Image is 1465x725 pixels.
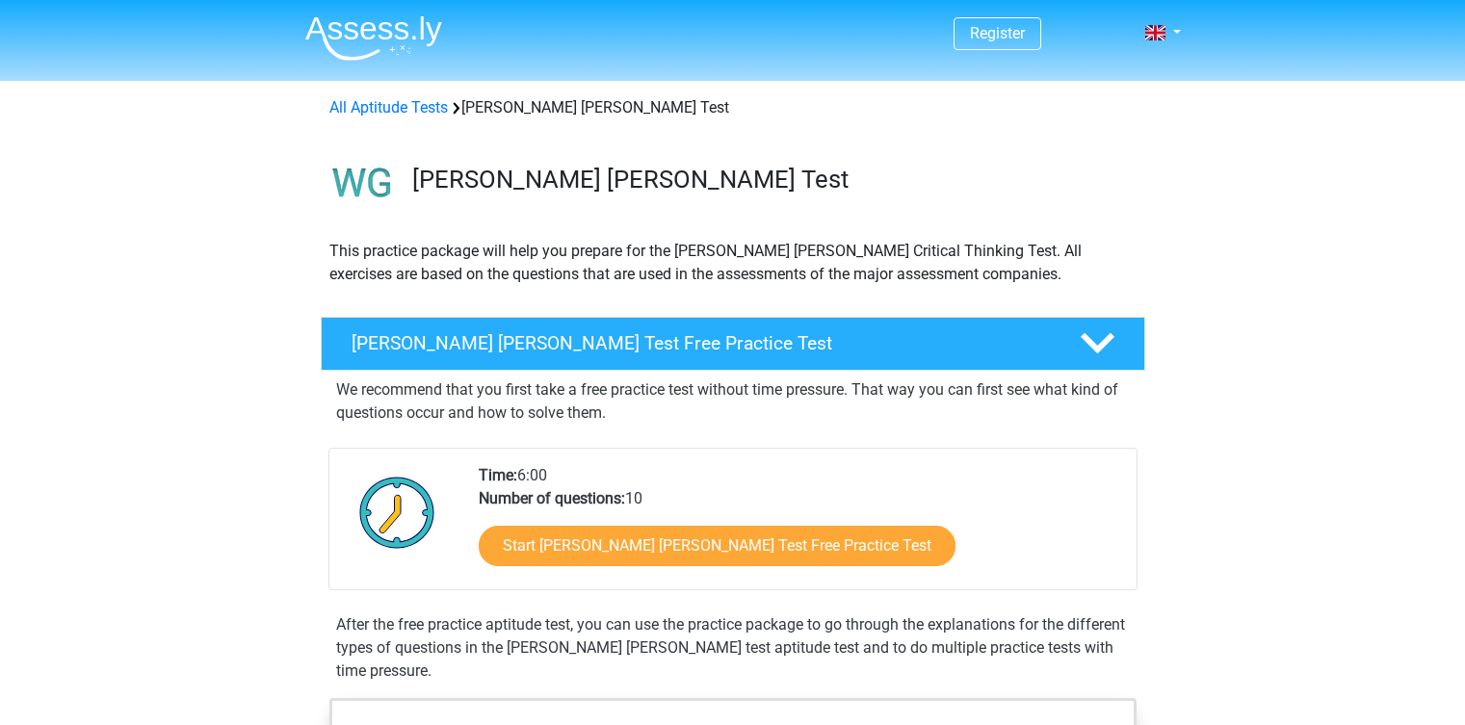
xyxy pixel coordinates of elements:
[412,165,1130,194] h3: [PERSON_NAME] [PERSON_NAME] Test
[479,466,517,484] b: Time:
[479,489,625,507] b: Number of questions:
[479,526,955,566] a: Start [PERSON_NAME] [PERSON_NAME] Test Free Practice Test
[336,378,1130,425] p: We recommend that you first take a free practice test without time pressure. That way you can fir...
[464,464,1136,589] div: 6:00 10
[329,98,448,117] a: All Aptitude Tests
[328,613,1138,683] div: After the free practice aptitude test, you can use the practice package to go through the explana...
[322,142,404,224] img: watson glaser test
[352,332,1049,354] h4: [PERSON_NAME] [PERSON_NAME] Test Free Practice Test
[322,96,1144,119] div: [PERSON_NAME] [PERSON_NAME] Test
[349,464,446,560] img: Clock
[329,240,1137,286] p: This practice package will help you prepare for the [PERSON_NAME] [PERSON_NAME] Critical Thinking...
[305,15,442,61] img: Assessly
[970,24,1025,42] a: Register
[313,317,1153,371] a: [PERSON_NAME] [PERSON_NAME] Test Free Practice Test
